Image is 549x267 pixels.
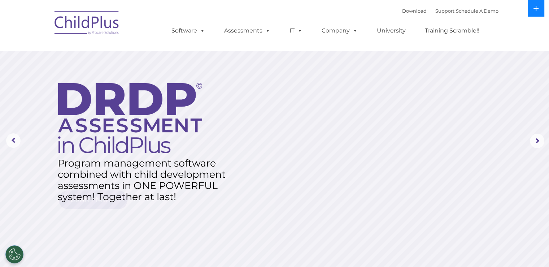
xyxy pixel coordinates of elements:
font: | [402,8,498,14]
a: Schedule A Demo [456,8,498,14]
a: University [370,23,413,38]
span: Last name [100,48,122,53]
a: Download [402,8,427,14]
a: Training Scramble!! [418,23,487,38]
a: Company [314,23,365,38]
rs-layer: Program management software combined with child development assessments in ONE POWERFUL system! T... [58,158,234,202]
a: Support [435,8,454,14]
a: Learn More [59,190,127,209]
a: IT [282,23,310,38]
a: Software [164,23,212,38]
button: Cookies Settings [5,245,23,263]
a: Assessments [217,23,278,38]
span: Phone number [100,77,131,83]
img: DRDP Assessment in ChildPlus [58,83,202,153]
img: ChildPlus by Procare Solutions [51,6,123,42]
